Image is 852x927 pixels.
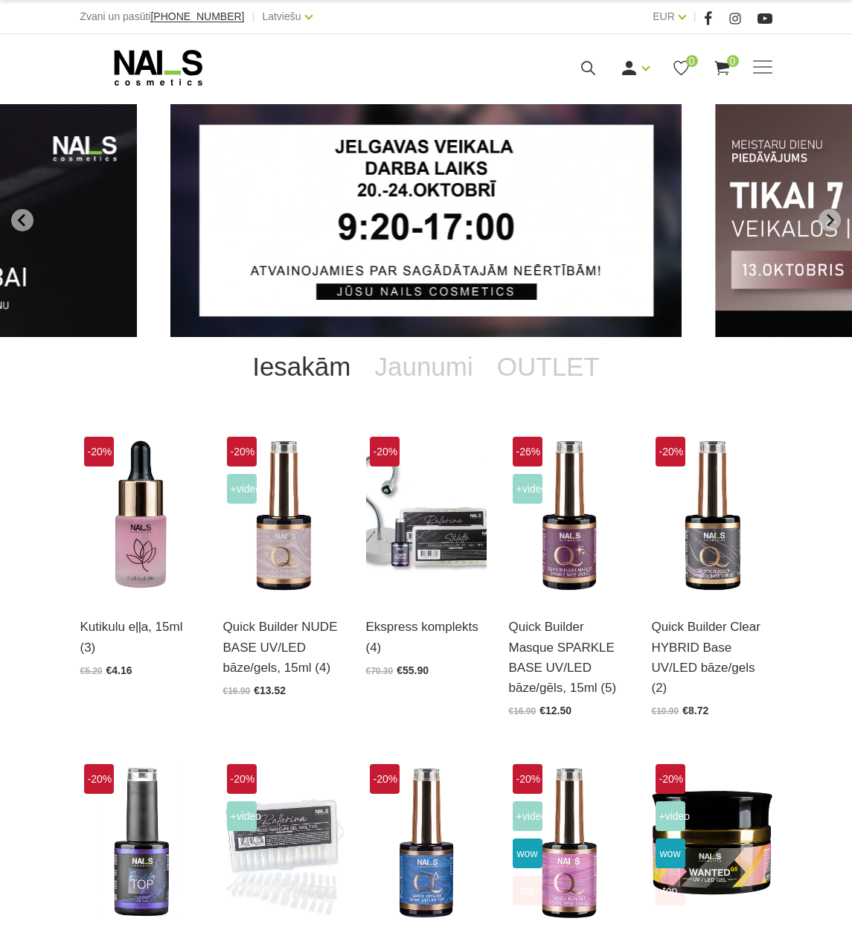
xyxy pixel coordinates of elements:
iframe: chat widget [577,699,845,875]
span: +Video [513,801,542,831]
span: -20% [370,764,400,794]
span: wow [513,838,542,868]
img: Builder Top virsējais pārklājums bez lipīgā slāņa gellakas/gela pārklājuma izlīdzināšanai un nost... [80,760,201,926]
span: €12.50 [539,705,571,716]
span: +Video [513,474,542,504]
span: €55.90 [397,664,429,676]
span: | [694,7,696,26]
span: -20% [84,437,114,466]
button: Next slide [819,209,841,231]
span: €13.52 [254,684,286,696]
span: +Video [227,474,257,504]
span: -20% [227,437,257,466]
a: OUTLET [485,337,612,397]
span: | [252,7,254,26]
a: 0 [713,59,731,77]
span: +Video [227,801,257,831]
span: -20% [227,764,257,794]
span: [PHONE_NUMBER] [150,10,244,22]
span: top [513,876,542,905]
span: 0 [727,55,739,67]
span: €5.20 [80,666,103,676]
a: Kutikulu eļļa, 15ml (3) [80,617,201,657]
a: Iesakām [240,337,362,397]
li: 1 of 13 [170,104,682,337]
span: -20% [513,764,542,794]
button: Go to last slide [11,209,33,231]
img: Klientu iemīļotajai Rubber bāzei esam mainījuši nosaukumu uz Quick Builder Clear HYBRID Base UV/L... [652,433,772,599]
span: top [656,876,685,905]
span: -26% [513,437,542,466]
a: 0 [672,59,691,77]
span: €4.16 [106,664,132,676]
img: Šī brīža iemīlētākais produkts, kas nepieviļ nevienu meistaru.Perfektas noturības kamuflāžas bāze... [509,760,630,926]
img: Lieliskas noturības kamuflējošā bāze/gels, kas ir saudzīga pret dabīgo nagu un nebojā naga plātni... [223,433,344,599]
span: €70.30 [366,666,394,676]
a: Jaunumi [362,337,484,397]
img: Maskējoša, viegli mirdzoša bāze/gels. Unikāls produkts ar daudz izmantošanas iespējām: •Bāze gell... [509,433,630,599]
a: Ekspress komplekts (4) [366,617,487,657]
a: Quick Builder Clear HYBRID Base UV/LED bāze/gels (2) [652,617,772,698]
div: Zvani un pasūti [80,7,245,26]
iframe: chat widget [748,879,845,927]
img: Virsējais pārklājums bez lipīgā slāņa un UV zilā pārklājuma. Nodrošina izcilu spīdumu manikīram l... [366,760,487,926]
span: -20% [656,437,685,466]
span: €16.90 [509,706,536,716]
img: Ekpress gela tipši pieaudzēšanai 240 gab.Gela nagu pieaudzēšana vēl nekad nav bijusi tik vienkārš... [223,760,344,926]
a: Quick Builder Masque SPARKLE BASE UV/LED bāze/gēls, 15ml (5) [509,617,630,698]
a: EUR [653,7,675,25]
img: Mitrinoša, mīkstinoša un aromātiska kutikulas eļļa. Bagāta ar nepieciešamo omega-3, 6 un 9, kā ar... [80,433,201,599]
a: Quick Builder NUDE BASE UV/LED bāze/gels, 15ml (4) [223,617,344,678]
span: -20% [370,437,400,466]
img: Ekpress gēla tipši pieaudzēšanai 240 gab.Gēla nagu pieaudzēšana vēl nekad nav bijusi tik vienkārš... [366,433,487,599]
a: Latviešu [262,7,301,25]
span: 0 [686,55,698,67]
a: [PHONE_NUMBER] [150,11,244,22]
span: -20% [84,764,114,794]
span: €16.90 [223,686,251,696]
